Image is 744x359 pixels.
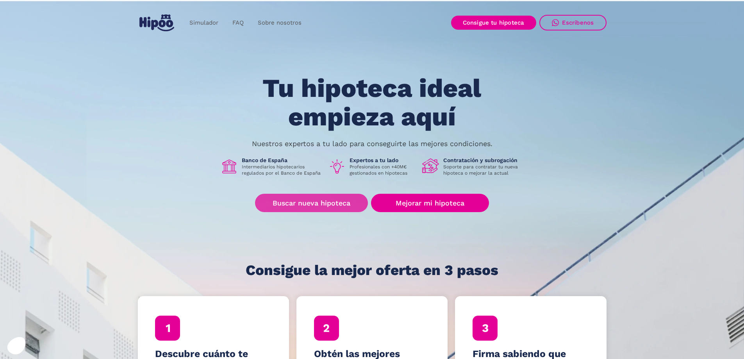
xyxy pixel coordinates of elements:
h1: Banco de España [242,157,322,164]
a: Mejorar mi hipoteca [371,194,489,212]
a: Buscar nueva hipoteca [255,194,368,212]
p: Profesionales con +40M€ gestionados en hipotecas [350,164,416,176]
h1: Contratación y subrogación [443,157,524,164]
p: Soporte para contratar tu nueva hipoteca o mejorar la actual [443,164,524,176]
p: Intermediarios hipotecarios regulados por el Banco de España [242,164,322,176]
a: Escríbenos [539,15,607,30]
a: Consigue tu hipoteca [451,16,536,30]
a: Sobre nosotros [251,15,309,30]
h1: Tu hipoteca ideal empieza aquí [224,74,520,131]
p: Nuestros expertos a tu lado para conseguirte las mejores condiciones. [252,141,492,147]
h1: Consigue la mejor oferta en 3 pasos [246,263,498,278]
h1: Expertos a tu lado [350,157,416,164]
a: home [138,11,176,34]
div: Escríbenos [562,19,594,26]
a: FAQ [225,15,251,30]
a: Simulador [182,15,225,30]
